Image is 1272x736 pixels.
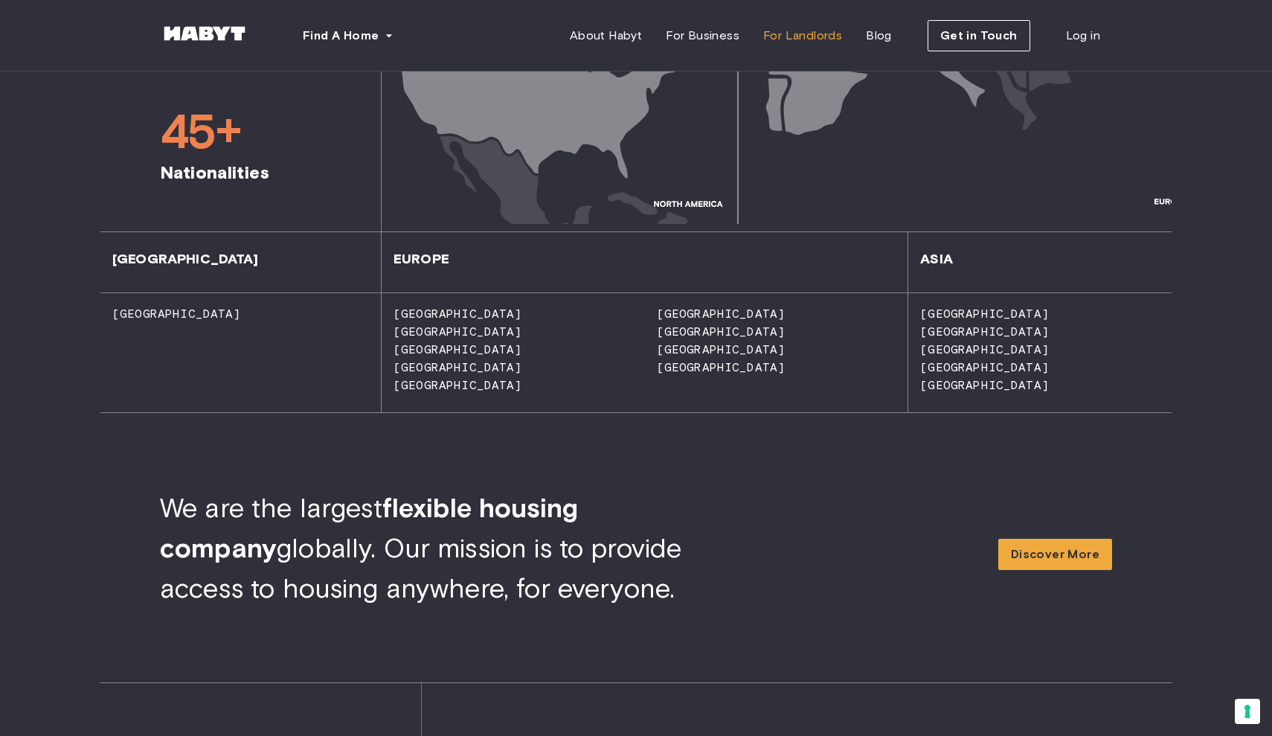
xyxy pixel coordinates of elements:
[558,21,654,51] a: About Habyt
[570,27,642,45] span: About Habyt
[160,102,321,161] span: 45+
[382,307,522,321] span: [GEOGRAPHIC_DATA]
[100,251,259,267] span: [GEOGRAPHIC_DATA]
[160,491,681,604] span: We are the largest globally. Our mission is to provide access to housing anywhere, for everyone.
[908,251,953,267] span: Asia
[382,251,449,267] span: Europe
[645,307,786,321] span: [GEOGRAPHIC_DATA]
[1054,21,1112,51] a: Log in
[382,378,522,392] span: [GEOGRAPHIC_DATA]
[666,27,739,45] span: For Business
[763,27,842,45] span: For Landlords
[303,27,379,45] span: Find A Home
[866,27,892,45] span: Blog
[751,21,854,51] a: For Landlords
[908,360,1049,374] span: [GEOGRAPHIC_DATA]
[1066,27,1100,45] span: Log in
[654,21,751,51] a: For Business
[908,324,1049,339] span: [GEOGRAPHIC_DATA]
[940,27,1018,45] span: Get in Touch
[998,539,1112,570] a: Discover More
[160,161,321,184] span: Nationalities
[645,324,786,339] span: [GEOGRAPHIC_DATA]
[382,360,522,374] span: [GEOGRAPHIC_DATA]
[908,307,1049,321] span: [GEOGRAPHIC_DATA]
[382,324,522,339] span: [GEOGRAPHIC_DATA]
[908,342,1049,356] span: [GEOGRAPHIC_DATA]
[645,342,786,356] span: [GEOGRAPHIC_DATA]
[100,307,241,321] span: [GEOGRAPHIC_DATA]
[928,20,1030,51] button: Get in Touch
[645,360,786,374] span: [GEOGRAPHIC_DATA]
[1011,545,1099,563] span: Discover More
[854,21,904,51] a: Blog
[382,342,522,356] span: [GEOGRAPHIC_DATA]
[1235,699,1260,724] button: Your consent preferences for tracking technologies
[908,378,1049,392] span: [GEOGRAPHIC_DATA]
[291,21,405,51] button: Find A Home
[160,26,249,41] img: Habyt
